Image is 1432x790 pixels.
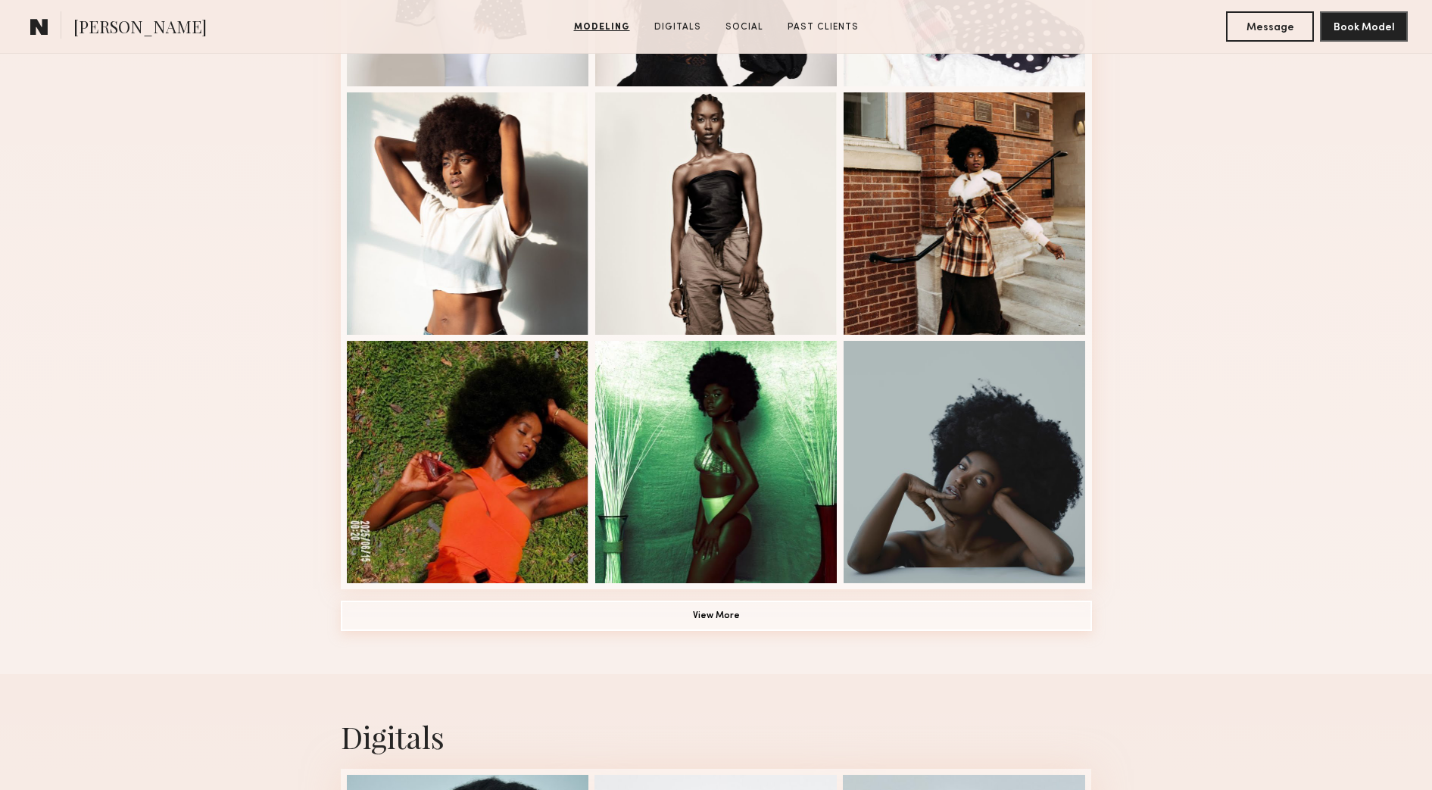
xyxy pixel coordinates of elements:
[782,20,865,34] a: Past Clients
[341,717,1092,757] div: Digitals
[568,20,636,34] a: Modeling
[719,20,769,34] a: Social
[73,15,207,42] span: [PERSON_NAME]
[1320,11,1408,42] button: Book Model
[648,20,707,34] a: Digitals
[1320,20,1408,33] a: Book Model
[1226,11,1314,42] button: Message
[341,601,1092,631] button: View More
